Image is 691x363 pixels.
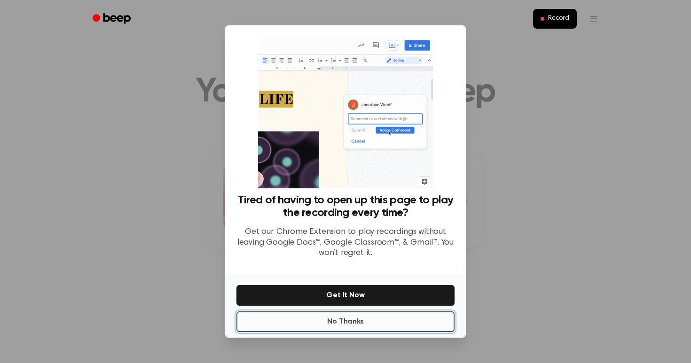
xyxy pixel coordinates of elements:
[533,9,577,29] button: Record
[582,8,605,30] button: Open menu
[236,227,455,259] p: Get our Chrome Extension to play recordings without leaving Google Docs™, Google Classroom™, & Gm...
[236,311,455,332] button: No Thanks
[548,15,569,23] span: Record
[236,285,455,306] button: Get It Now
[236,194,455,219] h3: Tired of having to open up this page to play the recording every time?
[258,37,432,188] img: Beep extension in action
[86,10,139,28] a: Beep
